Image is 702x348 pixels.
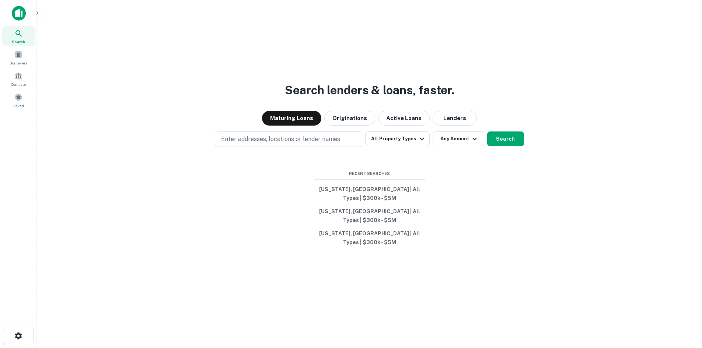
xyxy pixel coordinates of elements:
a: Contacts [2,69,35,89]
button: [US_STATE], [GEOGRAPHIC_DATA] | All Types | $300k - $5M [314,205,425,227]
button: All Property Types [365,131,429,146]
iframe: Chat Widget [665,289,702,324]
button: Active Loans [378,111,430,126]
span: Recent Searches [314,171,425,177]
button: Any Amount [433,131,484,146]
a: Saved [2,90,35,110]
button: Lenders [433,111,477,126]
button: [US_STATE], [GEOGRAPHIC_DATA] | All Types | $300k - $5M [314,183,425,205]
button: Search [487,131,524,146]
button: Enter addresses, locations or lender names [215,131,362,147]
span: Saved [13,103,24,109]
img: capitalize-icon.png [12,6,26,21]
p: Enter addresses, locations or lender names [221,135,340,144]
span: Search [12,39,25,45]
a: Borrowers [2,48,35,67]
span: Contacts [11,81,26,87]
button: [US_STATE], [GEOGRAPHIC_DATA] | All Types | $300k - $5M [314,227,425,249]
h3: Search lenders & loans, faster. [285,81,454,99]
span: Borrowers [10,60,27,66]
a: Search [2,26,35,46]
button: Maturing Loans [262,111,321,126]
button: Originations [324,111,375,126]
